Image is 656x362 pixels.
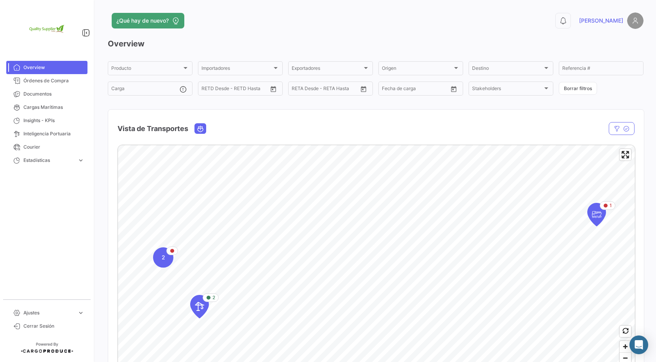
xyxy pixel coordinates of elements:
span: Courier [23,144,84,151]
button: Open calendar [267,83,279,95]
span: [PERSON_NAME] [579,17,623,25]
a: Cargas Marítimas [6,101,87,114]
span: expand_more [77,157,84,164]
button: Zoom in [620,341,631,352]
div: Map marker [153,247,173,268]
span: Ajustes [23,309,74,316]
a: Insights - KPIs [6,114,87,127]
button: Open calendar [358,83,369,95]
div: Map marker [587,203,606,226]
span: Inteligencia Portuaria [23,130,84,137]
input: Desde [292,87,306,92]
button: Enter fullscreen [620,149,631,160]
img: placeholder-user.png [627,12,644,29]
span: expand_more [77,309,84,316]
button: Borrar filtros [559,82,597,95]
span: 1 [610,202,612,209]
span: Insights - KPIs [23,117,84,124]
a: Overview [6,61,87,74]
span: Exportadores [292,67,362,72]
span: Importadores [201,67,272,72]
span: Origen [382,67,453,72]
input: Desde [201,87,216,92]
span: Stakeholders [472,87,543,92]
a: Courier [6,140,87,154]
span: Destino [472,67,543,72]
button: ¿Qué hay de nuevo? [112,13,184,28]
span: Overview [23,64,84,71]
div: Abrir Intercom Messenger [629,335,648,354]
span: 2 [162,254,165,261]
input: Hasta [311,87,343,92]
span: Cerrar Sesión [23,323,84,330]
span: Cargas Marítimas [23,104,84,111]
span: Estadísticas [23,157,74,164]
input: Hasta [221,87,253,92]
span: 2 [212,294,215,301]
a: Inteligencia Portuaria [6,127,87,140]
div: Map marker [190,295,209,318]
h3: Overview [108,38,644,49]
img: 2e1e32d8-98e2-4bbc-880e-a7f20153c351.png [27,9,66,48]
span: ¿Qué hay de nuevo? [116,17,169,25]
span: Documentos [23,90,84,98]
a: Órdenes de Compra [6,74,87,87]
input: Desde [382,87,396,92]
span: Órdenes de Compra [23,77,84,84]
button: Open calendar [448,83,460,95]
span: Producto [111,67,182,72]
button: Ocean [195,124,206,133]
input: Hasta [401,87,433,92]
h4: Vista de Transportes [118,123,188,134]
a: Documentos [6,87,87,101]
